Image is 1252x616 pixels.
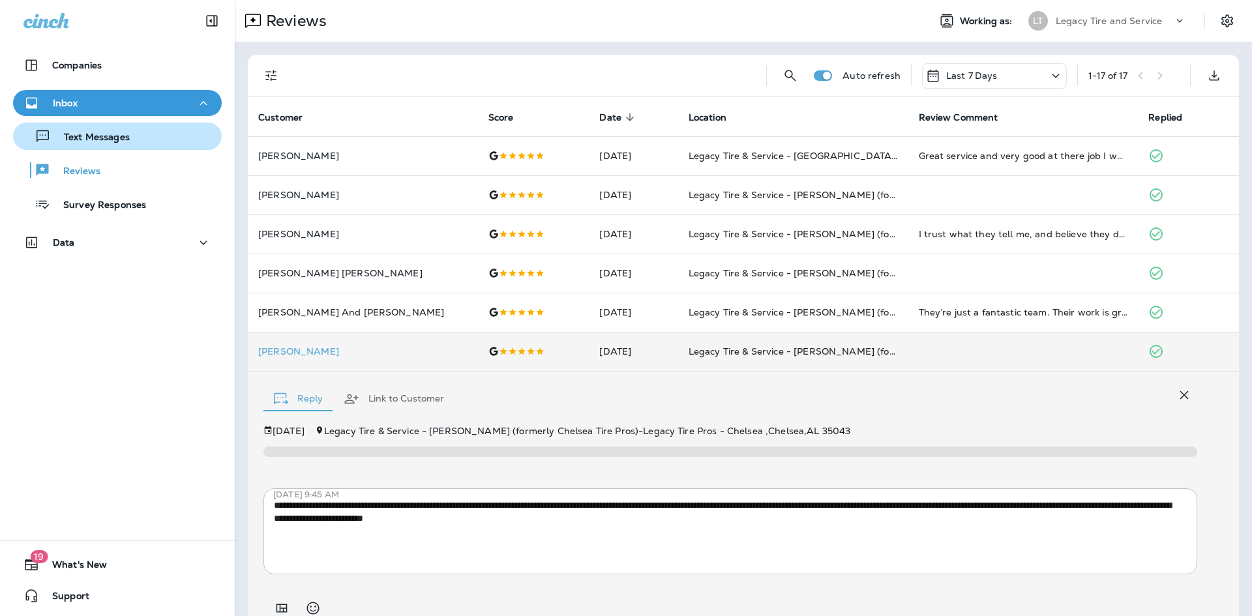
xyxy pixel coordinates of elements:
[488,112,514,123] span: Score
[13,123,222,150] button: Text Messages
[599,111,638,123] span: Date
[1088,70,1127,81] div: 1 - 17 of 17
[689,111,743,123] span: Location
[919,112,998,123] span: Review Comment
[919,227,1128,241] div: I trust what they tell me, and believe they do a great & efficient job of the service they provide.
[689,306,1003,318] span: Legacy Tire & Service - [PERSON_NAME] (formerly Chelsea Tire Pros)
[53,98,78,108] p: Inbox
[13,156,222,184] button: Reviews
[919,111,1015,123] span: Review Comment
[13,190,222,218] button: Survey Responses
[39,591,89,606] span: Support
[842,70,901,81] p: Auto refresh
[13,52,222,78] button: Companies
[273,490,1207,500] p: [DATE] 9:45 AM
[919,306,1128,319] div: They’re just a fantastic team. Their work is great, priced fairly and best of all they’re honest....
[258,151,468,161] p: [PERSON_NAME]
[960,16,1015,27] span: Working as:
[258,111,320,123] span: Customer
[258,63,284,89] button: Filters
[777,63,803,89] button: Search Reviews
[258,268,468,278] p: [PERSON_NAME] [PERSON_NAME]
[589,136,678,175] td: [DATE]
[258,346,468,357] div: Click to view Customer Drawer
[919,149,1128,162] div: Great service and very good at there job I would recommend them to anyone
[258,112,303,123] span: Customer
[589,293,678,332] td: [DATE]
[689,267,1003,279] span: Legacy Tire & Service - [PERSON_NAME] (formerly Chelsea Tire Pros)
[39,559,107,575] span: What's New
[333,375,455,422] button: Link to Customer
[1215,9,1239,33] button: Settings
[689,112,726,123] span: Location
[258,229,468,239] p: [PERSON_NAME]
[689,150,1056,162] span: Legacy Tire & Service - [GEOGRAPHIC_DATA] (formerly Magic City Tire & Service)
[13,551,222,578] button: 19What's New
[1148,111,1199,123] span: Replied
[258,307,468,317] p: [PERSON_NAME] And [PERSON_NAME]
[258,346,468,357] p: [PERSON_NAME]
[488,111,531,123] span: Score
[13,90,222,116] button: Inbox
[263,375,333,422] button: Reply
[258,190,468,200] p: [PERSON_NAME]
[50,199,146,212] p: Survey Responses
[30,550,48,563] span: 19
[51,132,130,144] p: Text Messages
[689,189,1003,201] span: Legacy Tire & Service - [PERSON_NAME] (formerly Chelsea Tire Pros)
[589,332,678,371] td: [DATE]
[50,166,100,178] p: Reviews
[689,345,1003,357] span: Legacy Tire & Service - [PERSON_NAME] (formerly Chelsea Tire Pros)
[1028,11,1048,31] div: LT
[273,426,305,436] p: [DATE]
[53,237,75,248] p: Data
[589,175,678,214] td: [DATE]
[1148,112,1182,123] span: Replied
[13,229,222,256] button: Data
[1056,16,1162,26] p: Legacy Tire and Service
[324,425,851,437] span: Legacy Tire & Service - [PERSON_NAME] (formerly Chelsea Tire Pros) - Legacy Tire Pros - Chelsea ,...
[599,112,621,123] span: Date
[52,60,102,70] p: Companies
[589,254,678,293] td: [DATE]
[1201,63,1227,89] button: Export as CSV
[194,8,230,34] button: Collapse Sidebar
[946,70,998,81] p: Last 7 Days
[589,214,678,254] td: [DATE]
[13,583,222,609] button: Support
[261,11,327,31] p: Reviews
[689,228,1003,240] span: Legacy Tire & Service - [PERSON_NAME] (formerly Chelsea Tire Pros)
